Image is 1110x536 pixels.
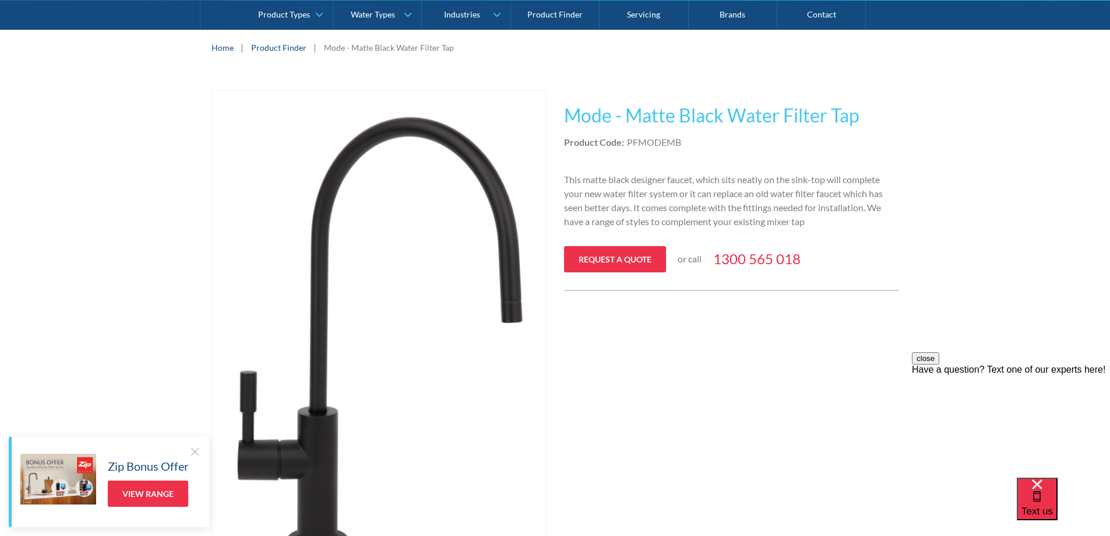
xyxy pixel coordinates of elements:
[351,9,395,19] div: Water Types
[564,101,899,129] h1: Mode - Matte Black Water Filter Tap
[444,9,480,19] div: Industries
[564,173,899,229] p: This matte black designer faucet, which sits neatly on the sink-top will complete your new water ...
[1017,478,1110,536] iframe: podium webchat widget bubble
[212,41,234,54] a: Home
[251,41,306,54] a: Product Finder
[713,248,801,269] a: 1300 565 018
[20,454,96,505] img: Zip Bonus Offer
[564,246,666,272] a: Request a quote
[239,40,245,54] div: |
[258,9,310,19] div: Product Types
[108,457,189,475] h5: Zip Bonus Offer
[678,252,702,266] p: or call
[627,135,681,149] div: PFMODEMB
[912,352,1110,492] iframe: podium webchat widget prompt
[324,41,454,54] div: Mode - Matte Black Water Filter Tap
[564,136,624,148] strong: Product Code:
[108,481,188,507] a: View Range
[312,40,318,54] div: |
